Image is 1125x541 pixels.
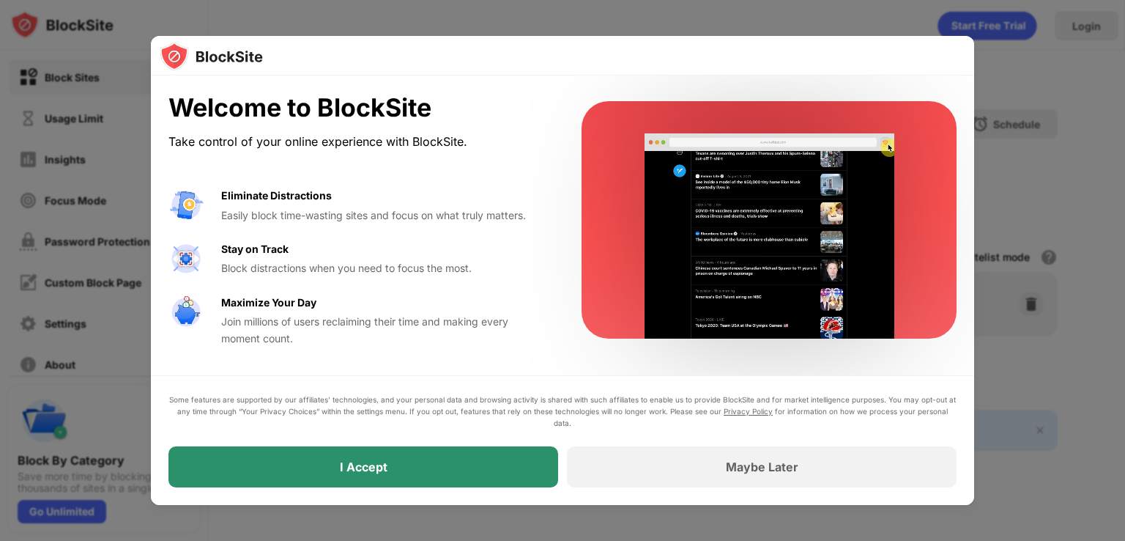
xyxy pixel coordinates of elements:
[221,207,546,224] div: Easily block time-wasting sites and focus on what truly matters.
[168,295,204,330] img: value-safe-time.svg
[160,42,263,71] img: logo-blocksite.svg
[168,241,204,276] img: value-focus.svg
[168,93,546,123] div: Welcome to BlockSite
[221,295,316,311] div: Maximize Your Day
[168,188,204,223] img: value-avoid-distractions.svg
[221,241,289,257] div: Stay on Track
[221,188,332,204] div: Eliminate Distractions
[168,394,957,429] div: Some features are supported by our affiliates’ technologies, and your personal data and browsing ...
[340,460,387,474] div: I Accept
[726,460,798,474] div: Maybe Later
[221,314,546,347] div: Join millions of users reclaiming their time and making every moment count.
[724,407,773,416] a: Privacy Policy
[221,260,546,276] div: Block distractions when you need to focus the most.
[168,131,546,152] div: Take control of your online experience with BlockSite.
